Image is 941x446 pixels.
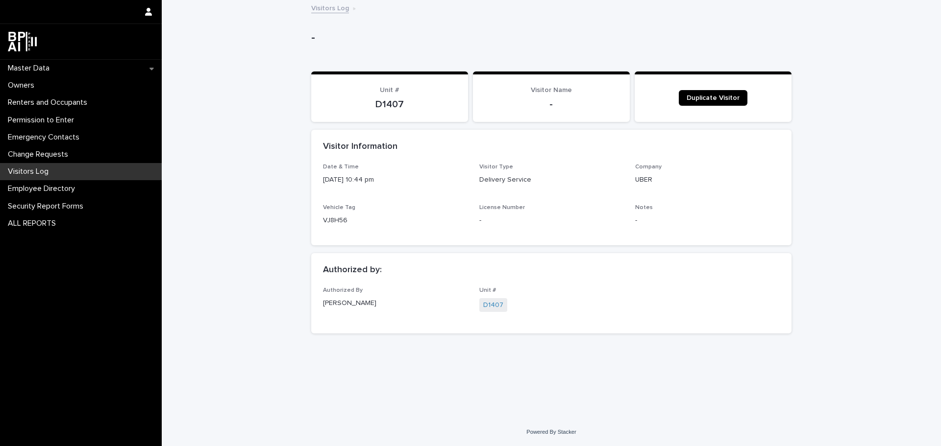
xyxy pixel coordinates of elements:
[311,2,349,13] a: Visitors Log
[4,81,42,90] p: Owners
[4,184,83,193] p: Employee Directory
[4,202,91,211] p: Security Report Forms
[8,32,37,51] img: dwgmcNfxSF6WIOOXiGgu
[4,167,56,176] p: Visitors Log
[479,287,496,293] span: Unit #
[380,87,399,94] span: Unit #
[323,98,456,110] p: D1407
[4,98,95,107] p: Renters and Occupants
[479,215,624,226] p: -
[679,90,747,106] a: Duplicate Visitor
[323,287,363,293] span: Authorized By
[323,141,397,152] h2: Visitor Information
[311,31,788,45] p: -
[479,175,624,185] p: Delivery Service
[479,205,525,211] span: License Number
[483,300,503,310] a: D1407
[635,164,662,170] span: Company
[635,205,653,211] span: Notes
[526,429,576,435] a: Powered By Stacker
[4,133,87,142] p: Emergency Contacts
[4,116,82,125] p: Permission to Enter
[687,94,740,101] span: Duplicate Visitor
[323,265,382,276] h2: Authorized by:
[485,98,618,110] p: -
[4,150,76,159] p: Change Requests
[479,164,513,170] span: Visitor Type
[323,298,468,308] p: [PERSON_NAME]
[635,175,780,185] p: UBER
[4,219,64,228] p: ALL REPORTS
[4,64,57,73] p: Master Data
[531,87,572,94] span: Visitor Name
[323,205,355,211] span: Vehicle Tag
[635,215,780,226] p: -
[323,215,468,226] p: VJ8H56
[323,164,359,170] span: Date & Time
[323,175,468,185] p: [DATE] 10:44 pm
